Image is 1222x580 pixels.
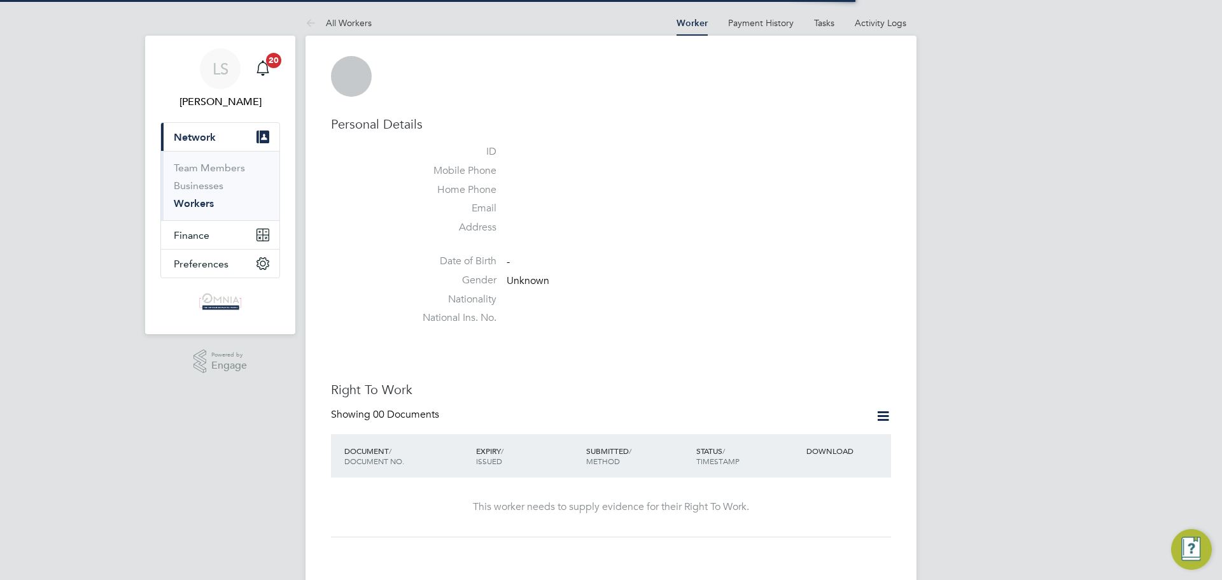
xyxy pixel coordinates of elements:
[407,311,496,325] label: National Ins. No.
[266,53,281,68] span: 20
[174,229,209,241] span: Finance
[145,36,295,334] nav: Main navigation
[331,408,442,421] div: Showing
[1171,529,1212,570] button: Engage Resource Center
[728,17,794,29] a: Payment History
[193,350,248,374] a: Powered byEngage
[586,456,620,466] span: METHOD
[677,18,708,29] a: Worker
[407,293,496,306] label: Nationality
[814,17,834,29] a: Tasks
[174,131,216,143] span: Network
[693,439,803,472] div: STATUS
[855,17,906,29] a: Activity Logs
[389,446,391,456] span: /
[211,360,247,371] span: Engage
[331,381,891,398] h3: Right To Work
[160,291,280,311] a: Go to home page
[407,221,496,234] label: Address
[803,439,891,462] div: DOWNLOAD
[174,180,223,192] a: Businesses
[160,48,280,110] a: LS[PERSON_NAME]
[344,500,878,514] div: This worker needs to supply evidence for their Right To Work.
[722,446,725,456] span: /
[507,255,510,268] span: -
[407,255,496,268] label: Date of Birth
[407,145,496,159] label: ID
[476,456,502,466] span: ISSUED
[160,94,280,110] span: Lauren Southern
[344,456,404,466] span: DOCUMENT NO.
[407,183,496,197] label: Home Phone
[305,17,372,29] a: All Workers
[161,221,279,249] button: Finance
[583,439,693,472] div: SUBMITTED
[407,274,496,287] label: Gender
[161,250,279,278] button: Preferences
[373,408,439,421] span: 00 Documents
[407,202,496,215] label: Email
[174,197,214,209] a: Workers
[696,456,740,466] span: TIMESTAMP
[213,60,228,77] span: LS
[161,123,279,151] button: Network
[211,350,247,360] span: Powered by
[473,439,583,472] div: EXPIRY
[174,258,228,270] span: Preferences
[629,446,631,456] span: /
[195,291,245,311] img: omniaoutsourcing-logo-retina.png
[507,274,549,287] span: Unknown
[501,446,503,456] span: /
[331,116,891,132] h3: Personal Details
[250,48,276,89] a: 20
[341,439,473,472] div: DOCUMENT
[174,162,245,174] a: Team Members
[161,151,279,220] div: Network
[407,164,496,178] label: Mobile Phone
